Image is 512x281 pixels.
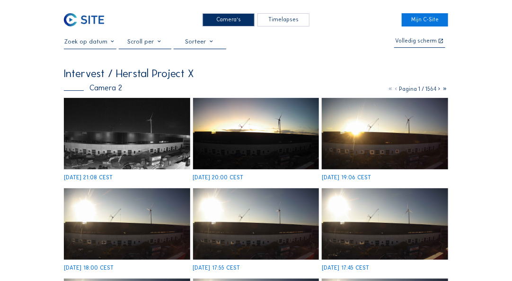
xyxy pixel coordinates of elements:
[322,188,448,260] img: image_53302060
[322,265,369,271] div: [DATE] 17:45 CEST
[64,265,114,271] div: [DATE] 18:00 CEST
[64,84,122,92] div: Camera 2
[64,38,116,45] input: Zoek op datum 󰅀
[402,13,448,27] a: Mijn C-Site
[193,265,240,271] div: [DATE] 17:55 CEST
[399,86,437,92] span: Pagina 1 / 1564
[64,175,113,181] div: [DATE] 21:08 CEST
[395,38,437,44] div: Volledig scherm
[203,13,255,27] div: Camera's
[193,188,319,260] img: image_53302302
[64,13,110,27] a: C-SITE Logo
[64,13,104,27] img: C-SITE Logo
[257,13,309,27] div: Timelapses
[193,175,244,181] div: [DATE] 20:00 CEST
[322,98,448,169] img: image_53302985
[64,98,190,169] img: image_53303750
[193,98,319,169] img: image_53303360
[322,175,371,181] div: [DATE] 19:06 CEST
[64,188,190,260] img: image_53302557
[64,68,194,79] div: Intervest / Herstal Project X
